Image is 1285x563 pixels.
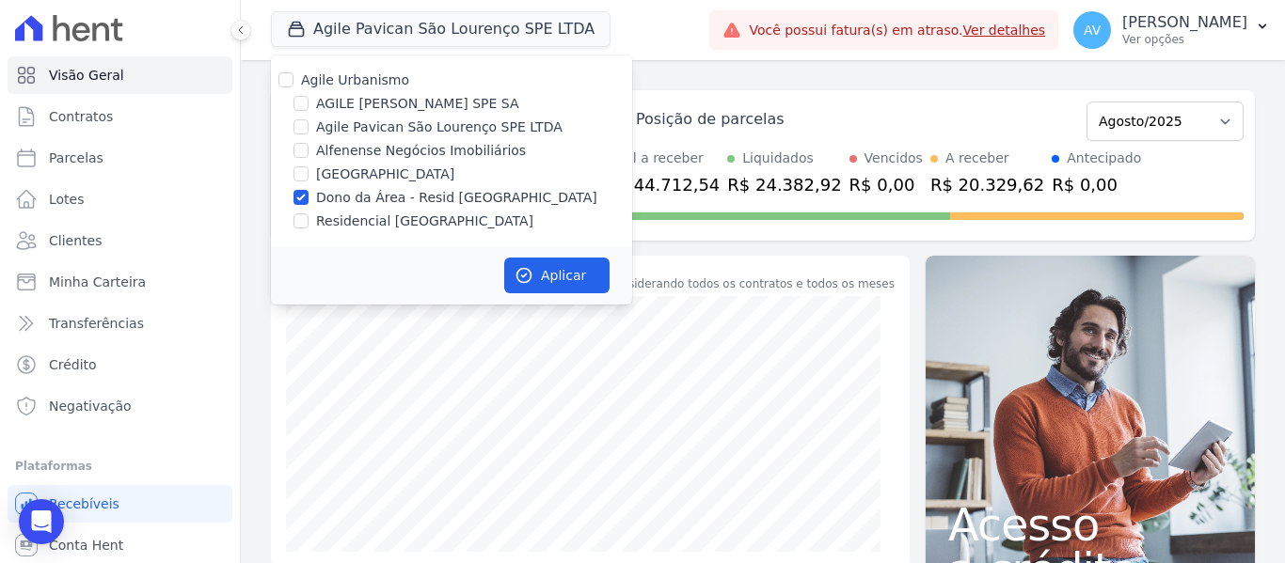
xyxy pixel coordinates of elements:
a: Contratos [8,98,232,135]
a: Recebíveis [8,485,232,523]
span: Acesso [948,502,1232,547]
div: R$ 0,00 [849,172,923,197]
button: Aplicar [504,258,610,293]
a: Visão Geral [8,56,232,94]
a: Lotes [8,180,232,218]
button: AV [PERSON_NAME] Ver opções [1058,4,1285,56]
p: [PERSON_NAME] [1122,13,1247,32]
label: Agile Urbanismo [301,72,409,87]
div: A receber [945,149,1009,168]
button: Agile Pavican São Lourenço SPE LTDA [271,11,611,47]
label: [GEOGRAPHIC_DATA] [316,164,454,184]
p: Ver opções [1122,32,1247,47]
span: Recebíveis [49,494,119,513]
div: Posição de parcelas [636,108,785,131]
a: Parcelas [8,139,232,177]
div: R$ 24.382,92 [727,172,841,197]
span: Parcelas [49,149,103,167]
label: Alfenense Negócios Imobiliários [316,141,526,161]
label: Agile Pavican São Lourenço SPE LTDA [316,117,563,137]
span: Conta Hent [49,536,123,555]
a: Negativação [8,387,232,425]
span: AV [1084,23,1101,37]
a: Transferências [8,305,232,342]
span: Você possui fatura(s) em atraso. [749,21,1045,40]
span: Clientes [49,231,102,250]
span: Negativação [49,397,132,415]
div: R$ 0,00 [1052,172,1141,197]
label: Dono da Área - Resid [GEOGRAPHIC_DATA] [316,188,597,208]
span: Contratos [49,107,113,126]
div: R$ 20.329,62 [930,172,1044,197]
label: AGILE [PERSON_NAME] SPE SA [316,94,519,114]
div: Liquidados [742,149,814,168]
div: Total a receber [606,149,720,168]
div: Plataformas [15,455,225,477]
div: R$ 44.712,54 [606,172,720,197]
span: Transferências [49,314,144,333]
span: Lotes [49,190,85,209]
a: Ver detalhes [963,23,1046,38]
div: Vencidos [865,149,923,168]
span: Visão Geral [49,66,124,85]
span: Minha Carteira [49,273,146,291]
a: Crédito [8,346,232,383]
a: Minha Carteira [8,263,232,301]
div: Antecipado [1067,149,1141,168]
a: Clientes [8,222,232,259]
div: Considerando todos os contratos e todos os meses [607,275,895,292]
span: Crédito [49,355,97,374]
div: Open Intercom Messenger [19,499,64,544]
label: Residencial [GEOGRAPHIC_DATA] [316,211,533,231]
